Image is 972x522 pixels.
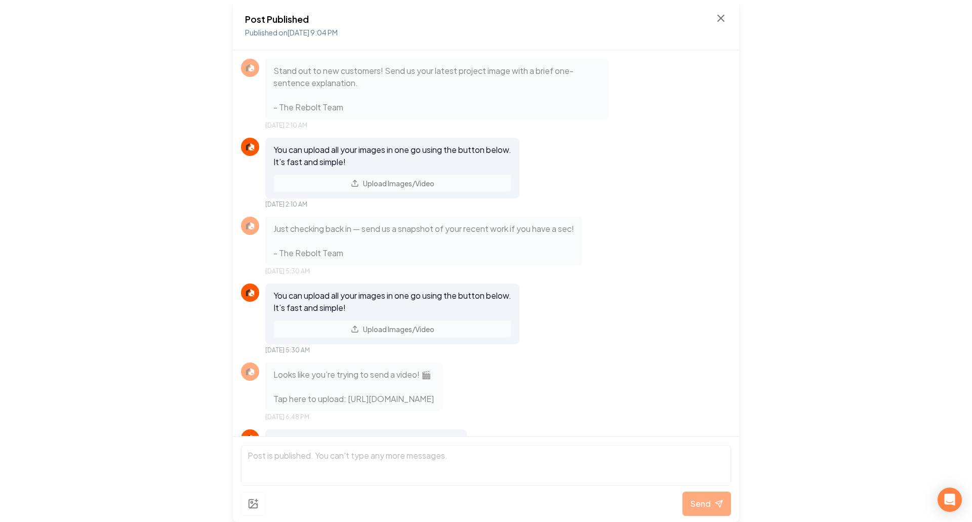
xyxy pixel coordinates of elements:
img: Rebolt Logo [244,287,256,299]
span: [DATE] 6:48 PM [265,413,309,421]
img: Rebolt Logo [244,220,256,232]
span: [DATE] 2:10 AM [265,200,307,209]
span: [DATE] 5:30 AM [265,346,310,354]
p: You can upload all your images in one go using the button below. It’s fast and simple! [273,290,511,314]
span: Published on [DATE] 9:04 PM [245,28,338,37]
p: You can upload all your images in one go using the button below. It’s fast and simple! [273,144,511,168]
p: Looks like you’re trying to send a video! 🎬 Tap here to upload: [URL][DOMAIN_NAME] [273,369,434,405]
h2: Post Published [245,12,338,26]
p: Stand out to new customers! Send us your latest project image with a brief one-sentence explanati... [273,65,600,113]
span: [DATE] 2:10 AM [265,122,307,130]
img: Rebolt Logo [244,141,256,153]
p: Just checking back in — send us a snapshot of your recent work if you have a sec! - The Rebolt Team [273,223,574,259]
img: Rebolt Logo [244,62,256,74]
span: [DATE] 5:30 AM [265,267,310,275]
p: Ready to share your video? Just tap the button below to upload it in seconds. [273,435,459,460]
img: Rebolt Logo [244,432,256,445]
div: Open Intercom Messenger [938,488,962,512]
img: Rebolt Logo [244,366,256,378]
